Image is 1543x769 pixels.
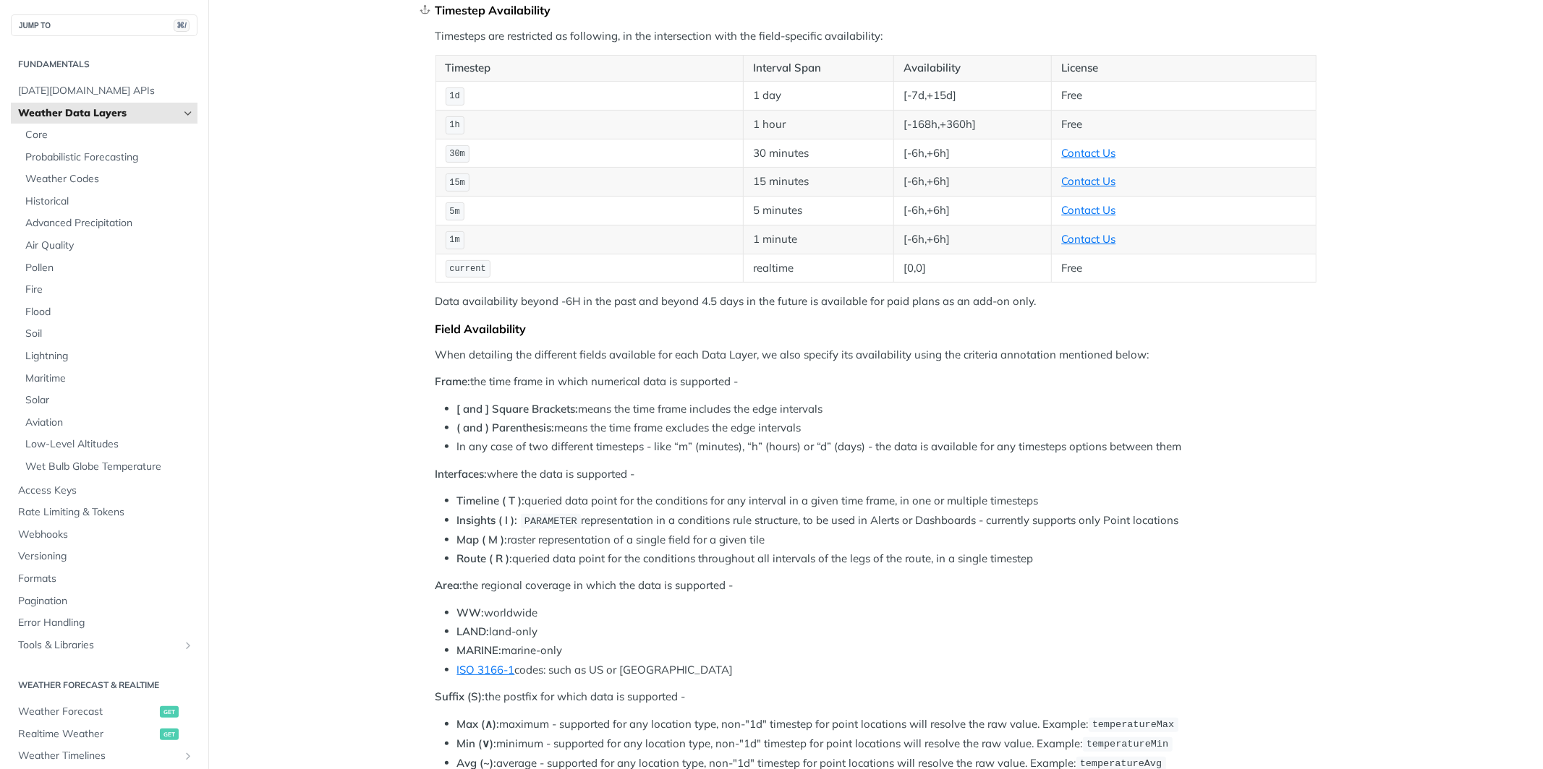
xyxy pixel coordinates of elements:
[18,147,197,168] a: Probabilistic Forecasting
[25,194,194,209] span: Historical
[744,56,894,82] th: Interval Span
[11,502,197,523] a: Rate Limiting & Tokens
[182,750,194,762] button: Show subpages for Weather Timelines
[18,323,197,345] a: Soil
[1061,146,1115,160] a: Contact Us
[744,168,894,197] td: 15 minutes
[25,216,194,231] span: Advanced Precipitation
[1052,56,1316,82] th: License
[18,727,156,742] span: Realtime Weather
[457,624,490,638] strong: LAND:
[435,689,1317,705] p: the postfix for which data is supported -
[894,254,1052,283] td: [0,0]
[435,689,485,703] strong: Suffix (S):
[25,305,194,319] span: Flood
[18,106,179,121] span: Weather Data Layers
[435,467,488,481] strong: Interfaces:
[894,225,1052,254] td: [-6h,+6h]
[524,516,577,527] span: PARAMETER
[457,493,1317,510] li: queried data point for the conditions for any interval in a given time frame, in one or multiple ...
[894,56,1052,82] th: Availability
[435,28,1317,45] p: Timesteps are restricted as following, in the intersection with the field-specific availability:
[18,528,194,542] span: Webhooks
[11,590,197,612] a: Pagination
[182,108,194,119] button: Hide subpages for Weather Data Layers
[457,643,502,657] strong: MARINE:
[18,368,197,390] a: Maritime
[11,14,197,36] button: JUMP TO⌘/
[18,505,194,520] span: Rate Limiting & Tokens
[449,120,459,130] span: 1h
[744,225,894,254] td: 1 minute
[18,484,194,498] span: Access Keys
[744,197,894,225] td: 5 minutes
[25,261,194,275] span: Pollen
[744,139,894,168] td: 30 minutes
[449,235,459,245] span: 1m
[18,412,197,434] a: Aviation
[25,283,194,297] span: Fire
[457,605,1317,622] li: worldwide
[160,706,179,718] span: get
[894,168,1052,197] td: [-6h,+6h]
[25,239,194,253] span: Air Quality
[457,551,1317,567] li: queried data point for the conditions throughout all intervals of the legs of the route, in a sin...
[435,347,1317,364] p: When detailing the different fields available for each Data Layer, we also specify its availabili...
[457,421,555,434] strong: ( and ) Parenthesis:
[894,197,1052,225] td: [-6h,+6h]
[18,212,197,234] a: Advanced Precipitation
[457,533,508,546] strong: Map ( M ):
[457,401,1317,418] li: means the time frame includes the edge intervals
[18,434,197,455] a: Low-Level Altitudes
[449,207,459,217] span: 5m
[11,612,197,634] a: Error Handling
[894,81,1052,110] td: [-7d,+15d]
[18,749,179,763] span: Weather Timelines
[457,551,513,565] strong: Route ( R ):
[457,624,1317,640] li: land-only
[1061,203,1115,217] a: Contact Us
[11,723,197,745] a: Realtime Weatherget
[18,638,179,653] span: Tools & Libraries
[435,466,1317,483] p: where the data is supported -
[1052,254,1316,283] td: Free
[11,568,197,590] a: Formats
[174,20,190,32] span: ⌘/
[11,546,197,567] a: Versioning
[744,110,894,139] td: 1 hour
[435,3,1317,17] div: Timestep Availability
[25,371,194,386] span: Maritime
[25,460,194,474] span: Wet Bulb Globe Temperature
[25,416,194,430] span: Aviation
[11,745,197,767] a: Weather TimelinesShow subpages for Weather Timelines
[457,420,1317,437] li: means the time frame excludes the edge intervals
[457,716,1317,733] li: maximum - supported for any location type, non-"1d" timestep for point locations will resolve the...
[18,390,197,411] a: Solar
[11,103,197,124] a: Weather Data LayersHide subpages for Weather Data Layers
[182,640,194,651] button: Show subpages for Tools & Libraries
[25,437,194,452] span: Low-Level Altitudes
[1087,739,1168,750] span: temperatureMin
[457,606,485,619] strong: WW:
[18,301,197,323] a: Flood
[18,594,194,609] span: Pagination
[457,402,579,416] strong: [ and ] Square Brackets:
[457,512,1317,529] li: representation in a conditions rule structure, to be used in Alerts or Dashboards - currently sup...
[18,235,197,257] a: Air Quality
[457,663,515,676] a: ISO 3166-1
[11,635,197,656] a: Tools & LibrariesShow subpages for Tools & Libraries
[457,736,497,750] strong: Min (∨):
[18,168,197,190] a: Weather Codes
[25,128,194,142] span: Core
[435,322,1317,336] div: Field Availability
[1092,720,1174,731] span: temperatureMax
[449,264,485,274] span: current
[11,701,197,723] a: Weather Forecastget
[449,178,465,188] span: 15m
[18,84,194,98] span: [DATE][DOMAIN_NAME] APIs
[894,139,1052,168] td: [-6h,+6h]
[18,705,156,719] span: Weather Forecast
[18,345,197,367] a: Lightning
[18,549,194,564] span: Versioning
[457,662,1317,679] li: codes: such as US or [GEOGRAPHIC_DATA]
